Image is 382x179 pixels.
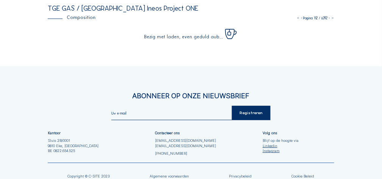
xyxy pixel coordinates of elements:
div: Abonneer op onze nieuwsbrief [48,92,334,99]
span: Pagina 112 / 6392 [303,16,327,20]
div: Volg ons [263,131,277,135]
a: Linkedin [263,143,299,149]
div: TGE GAS / [GEOGRAPHIC_DATA] Ineos Project ONE [48,5,198,12]
div: Kantoor [48,131,61,135]
a: Cookie Beleid [292,174,315,178]
input: Uw e-mail [111,111,232,116]
a: [EMAIL_ADDRESS][DOMAIN_NAME] [155,138,216,143]
div: Sluis 2B/0001 9810 Eke, [GEOGRAPHIC_DATA] BE 0822.654.525 [48,138,99,154]
div: Blijf op de hoogte via [263,138,299,154]
div: Composition [48,15,95,20]
a: Instagram [263,148,299,154]
a: [PHONE_NUMBER] [155,151,216,156]
a: Privacybeleid [229,174,252,178]
span: Bezig met laden, even geduld aub... [144,35,223,39]
a: [EMAIL_ADDRESS][DOMAIN_NAME] [155,143,216,149]
div: Registreren [232,106,271,120]
a: Algemene voorwaarden [150,174,189,178]
div: Copyright © C-SITE 2023 [68,174,110,178]
div: Contacteer ons [155,131,180,135]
